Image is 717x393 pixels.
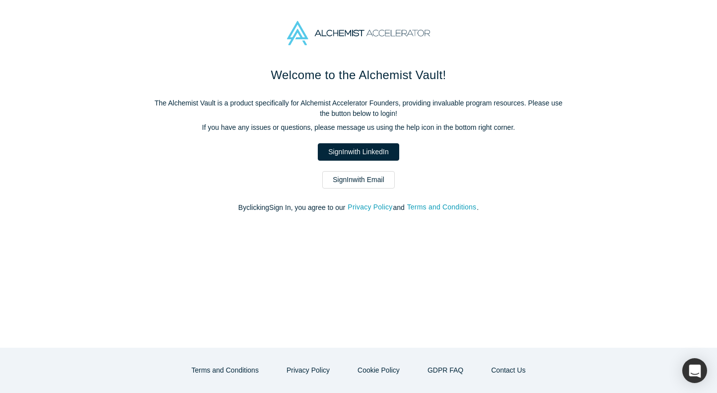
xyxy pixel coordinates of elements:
[150,202,567,213] p: By clicking Sign In , you agree to our and .
[322,171,395,189] a: SignInwith Email
[181,362,269,379] button: Terms and Conditions
[318,143,399,161] a: SignInwith LinkedIn
[150,98,567,119] p: The Alchemist Vault is a product specifically for Alchemist Accelerator Founders, providing inval...
[150,66,567,84] h1: Welcome to the Alchemist Vault!
[407,201,477,213] button: Terms and Conditions
[481,362,536,379] button: Contact Us
[276,362,340,379] button: Privacy Policy
[150,122,567,133] p: If you have any issues or questions, please message us using the help icon in the bottom right co...
[347,201,393,213] button: Privacy Policy
[417,362,474,379] a: GDPR FAQ
[287,21,430,45] img: Alchemist Accelerator Logo
[347,362,410,379] button: Cookie Policy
